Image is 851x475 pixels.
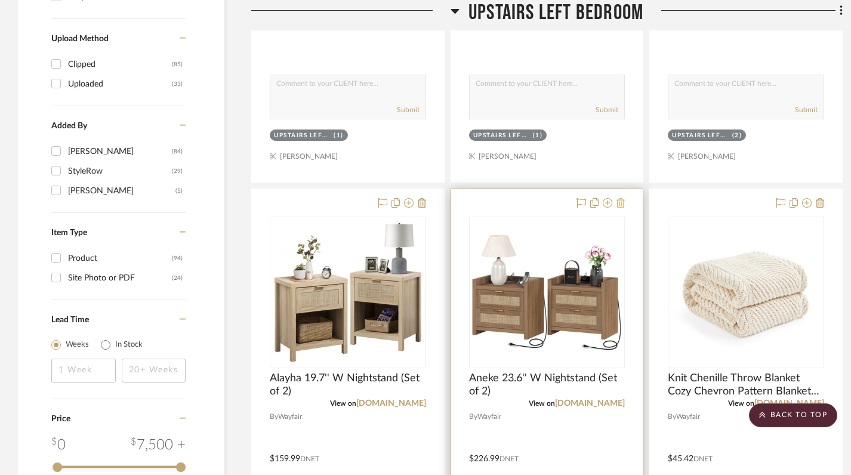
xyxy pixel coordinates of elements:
[469,411,477,422] span: By
[330,400,356,407] span: View on
[596,104,618,115] button: Submit
[274,131,331,140] div: Upstairs Left Bedroom
[334,131,344,140] div: (1)
[672,131,729,140] div: Upstairs Left Bedroom
[529,400,555,407] span: View on
[668,411,676,422] span: By
[172,249,183,268] div: (94)
[51,434,66,456] div: 0
[131,434,186,456] div: 7,500 +
[68,249,172,268] div: Product
[668,372,824,398] span: Knit Chenille Throw Blanket Cozy Chevron Pattern Blanket For Sofa, Couch, And Bed
[172,162,183,181] div: (29)
[51,229,87,237] span: Item Type
[68,55,172,74] div: Clipped
[470,217,625,368] div: 0
[273,218,423,367] img: Alayha 19.7'' W Nightstand (Set of 2)
[68,142,172,161] div: [PERSON_NAME]
[555,399,625,408] a: [DOMAIN_NAME]
[68,181,175,201] div: [PERSON_NAME]
[356,399,426,408] a: [DOMAIN_NAME]
[51,35,109,43] span: Upload Method
[51,359,116,383] input: 1 Week
[732,131,742,140] div: (2)
[51,316,89,324] span: Lead Time
[172,142,183,161] div: (84)
[51,415,70,423] span: Price
[477,411,501,422] span: Wayfair
[472,218,621,367] img: Aneke 23.6'' W Nightstand (Set of 2)
[68,75,172,94] div: Uploaded
[533,131,543,140] div: (1)
[172,55,183,74] div: (85)
[172,75,183,94] div: (33)
[278,411,302,422] span: Wayfair
[115,339,143,351] label: In Stock
[270,411,278,422] span: By
[473,131,530,140] div: Upstairs Left Bedroom
[122,359,186,383] input: 20+ Weeks
[397,104,420,115] button: Submit
[795,104,818,115] button: Submit
[172,269,183,288] div: (24)
[66,339,89,351] label: Weeks
[469,372,625,398] span: Aneke 23.6'' W Nightstand (Set of 2)
[68,269,172,288] div: Site Photo or PDF
[754,399,824,408] a: [DOMAIN_NAME]
[728,400,754,407] span: View on
[671,218,821,367] img: Knit Chenille Throw Blanket Cozy Chevron Pattern Blanket For Sofa, Couch, And Bed
[68,162,172,181] div: StyleRow
[676,411,700,422] span: Wayfair
[51,122,87,130] span: Added By
[270,217,425,368] div: 0
[749,403,837,427] scroll-to-top-button: BACK TO TOP
[175,181,183,201] div: (5)
[270,372,426,398] span: Alayha 19.7'' W Nightstand (Set of 2)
